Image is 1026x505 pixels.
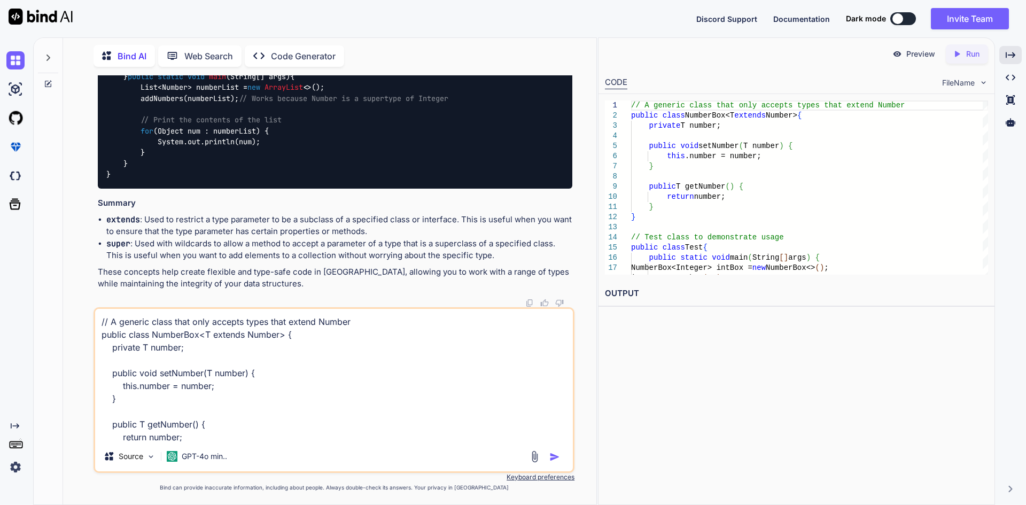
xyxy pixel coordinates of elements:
div: 2 [605,111,617,121]
span: public [128,72,153,81]
img: Bind AI [9,9,73,25]
span: ( [748,253,752,262]
div: 9 [605,182,617,192]
span: NumberBox<> [766,263,815,272]
span: public [631,243,658,252]
p: These concepts help create flexible and type-safe code in [GEOGRAPHIC_DATA], allowing you to work... [98,266,572,290]
span: public [649,142,675,150]
div: 16 [605,253,617,263]
img: attachment [528,450,541,463]
span: { [788,142,792,150]
span: main [209,72,226,81]
img: copy [525,299,534,307]
span: intBox.setNumber [631,274,703,282]
span: void [712,253,730,262]
p: GPT-4o min.. [182,451,227,462]
span: extends [734,111,766,120]
span: number; [694,192,725,201]
span: // Test class to demonstrate usage [631,233,784,242]
img: icon [549,452,560,462]
span: NumberBox<Integer> intBox = [631,263,752,272]
span: Test [685,243,703,252]
textarea: // A generic class that only accepts types that extend Number public class NumberBox<T extends Nu... [95,309,573,441]
img: settings [6,458,25,476]
img: chevron down [979,78,988,87]
span: public [649,182,675,191]
p: Source [119,451,143,462]
span: main [730,253,748,262]
span: Discord Support [696,14,757,24]
span: T getNumber [676,182,725,191]
img: chat [6,51,25,69]
p: : Used to restrict a type parameter to be a subclass of a specified class or interface. This is u... [106,214,572,238]
img: Pick Models [146,452,156,461]
span: for [141,126,153,136]
img: ai-studio [6,80,25,98]
code: extends [106,214,140,225]
p: Bind AI [118,50,146,63]
span: class [662,243,685,252]
span: new [752,263,765,272]
p: Bind can provide inaccurate information, including about people. Always double-check its answers.... [94,484,574,492]
span: { [739,182,743,191]
span: { [703,243,707,252]
span: { [815,253,819,262]
span: } [649,162,653,170]
span: void [680,142,698,150]
img: like [540,299,549,307]
span: [ [779,253,783,262]
div: 5 [605,141,617,151]
span: Documentation [773,14,830,24]
span: ) [730,182,734,191]
p: Preview [906,49,935,59]
div: 7 [605,161,617,172]
span: args [788,253,806,262]
span: void [188,72,205,81]
span: static [680,253,707,262]
div: 1 [605,100,617,111]
span: return [667,192,694,201]
button: Documentation [773,13,830,25]
button: Discord Support [696,13,757,25]
span: ( [703,274,707,282]
span: ) [779,142,783,150]
span: class [662,111,685,120]
code: super [106,238,130,249]
span: .number = number; [685,152,761,160]
span: private [649,121,680,130]
div: 8 [605,172,617,182]
span: String [752,253,779,262]
span: T number [743,142,779,150]
span: // Print the contents of the list [141,115,282,125]
div: CODE [605,76,627,89]
p: Keyboard preferences [94,473,574,481]
img: premium [6,138,25,156]
span: ( [725,182,729,191]
span: (String[] args) [226,72,290,81]
div: 18 [605,273,617,283]
img: dislike [555,299,564,307]
p: : Used with wildcards to allow a method to accept a parameter of a type that is a superclass of a... [106,238,572,262]
span: ; [824,263,828,272]
span: ) [806,253,810,262]
span: new [247,83,260,92]
div: 15 [605,243,617,253]
div: 3 [605,121,617,131]
span: T number; [680,121,721,130]
div: 4 [605,131,617,141]
button: Invite Team [931,8,1009,29]
span: NumberBox<T [685,111,734,120]
img: githubLight [6,109,25,127]
img: GPT-4o mini [167,451,177,462]
span: } [649,203,653,211]
span: static [158,72,183,81]
span: ( [815,263,819,272]
span: ) [716,274,720,282]
span: FileName [942,77,975,88]
span: // A generic class that only accepts types that ex [631,101,856,110]
span: setNumber [698,142,739,150]
span: ArrayList [265,83,303,92]
div: 10 [605,192,617,202]
span: ; [721,274,725,282]
span: this [667,152,685,160]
